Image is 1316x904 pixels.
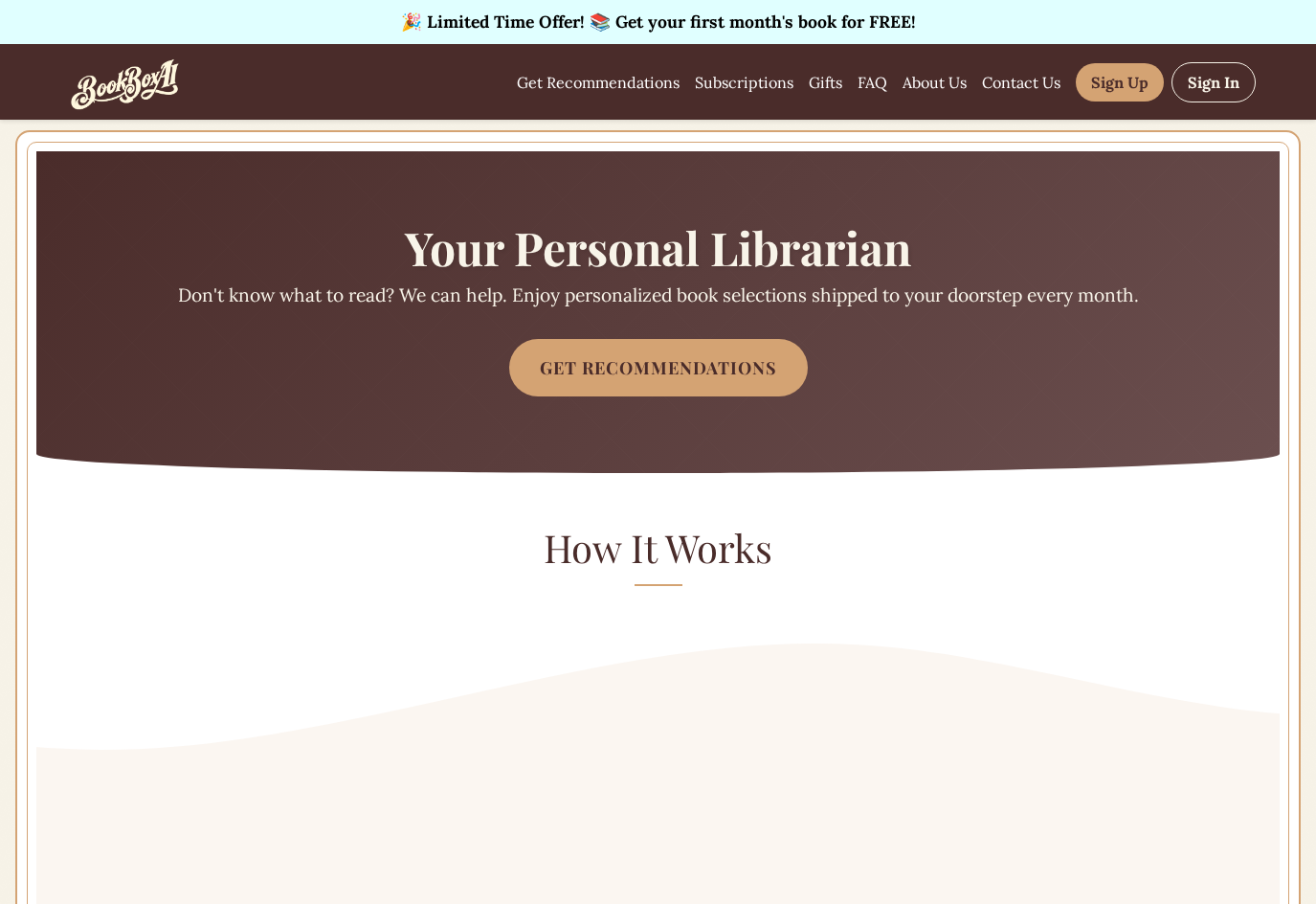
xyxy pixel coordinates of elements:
[695,71,793,94] a: Subscriptions
[61,22,190,142] img: BookBoxAI Logo
[36,519,1280,586] h2: How It Works
[517,71,680,94] a: Get Recommendations
[61,228,1256,266] h1: Your Personal Librarian
[61,228,1256,308] a: Your Personal Librarian Don't know what to read? We can help. Enjoy personalized book selections ...
[982,71,1060,94] a: Contact Us
[1171,62,1256,102] a: Sign In
[1076,63,1164,102] a: Sign Up
[903,71,967,94] a: About Us
[858,71,887,94] a: FAQ
[809,71,842,94] a: Gifts
[509,339,808,396] a: Get Recommendations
